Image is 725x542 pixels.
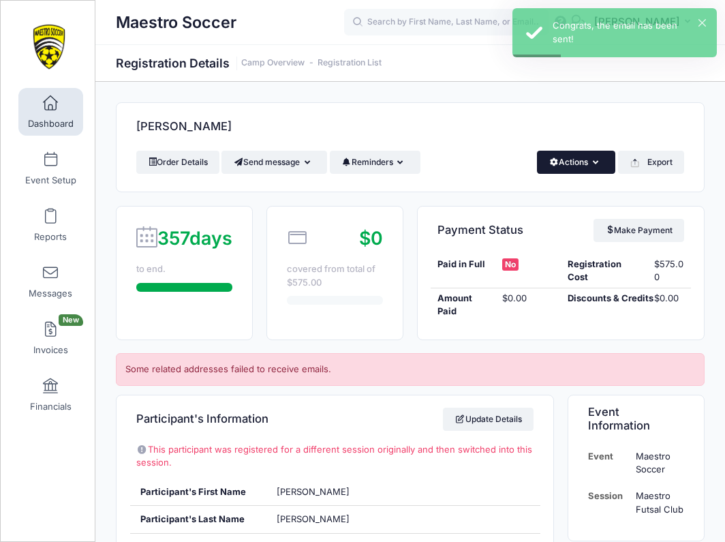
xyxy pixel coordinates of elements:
[18,258,83,305] a: Messages
[330,151,420,174] button: Reminders
[34,231,67,243] span: Reports
[277,486,350,497] span: [PERSON_NAME]
[241,58,305,68] a: Camp Overview
[431,292,495,318] div: Amount Paid
[157,224,232,252] div: days
[136,443,534,470] p: This participant was registered for a different session originally and then switched into this se...
[116,56,382,70] h1: Registration Details
[23,21,74,72] img: Maestro Soccer
[630,483,684,523] td: Maestro Futsal Club
[136,108,232,147] h4: [PERSON_NAME]
[130,506,267,533] div: Participant's Last Name
[18,201,83,249] a: Reports
[561,258,647,284] div: Registration Cost
[33,344,68,356] span: Invoices
[18,371,83,419] a: Financials
[318,58,382,68] a: Registration List
[344,9,549,36] input: Search by First Name, Last Name, or Email...
[157,227,189,249] span: 357
[561,292,647,318] div: Discounts & Credits
[136,400,268,438] h4: Participant's Information
[496,292,561,318] div: $0.00
[443,408,534,431] a: Update Details
[437,211,523,250] h4: Payment Status
[25,175,76,186] span: Event Setup
[18,88,83,136] a: Dashboard
[59,314,83,326] span: New
[588,400,679,438] h4: Event Information
[221,151,327,174] button: Send message
[287,262,383,289] div: covered from total of $575.00
[588,443,630,483] td: Event
[1,14,96,79] a: Maestro Soccer
[630,443,684,483] td: Maestro Soccer
[136,151,219,174] a: Order Details
[30,401,72,412] span: Financials
[502,258,519,271] span: No
[537,151,615,174] button: Actions
[647,292,691,318] div: $0.00
[698,19,706,27] button: ×
[618,151,684,174] button: Export
[116,353,705,386] div: Some related addresses failed to receive emails.
[18,145,83,192] a: Event Setup
[136,262,232,276] div: to end.
[116,7,236,38] h1: Maestro Soccer
[29,288,72,299] span: Messages
[359,227,383,249] span: $0
[593,219,684,242] a: Make Payment
[553,19,706,46] div: Congrats, the email has been sent!
[588,483,630,523] td: Session
[277,513,350,524] span: [PERSON_NAME]
[28,118,74,130] span: Dashboard
[585,7,705,38] button: [PERSON_NAME]
[647,258,691,284] div: $575.00
[431,258,495,284] div: Paid in Full
[18,314,83,362] a: InvoicesNew
[130,479,267,506] div: Participant's First Name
